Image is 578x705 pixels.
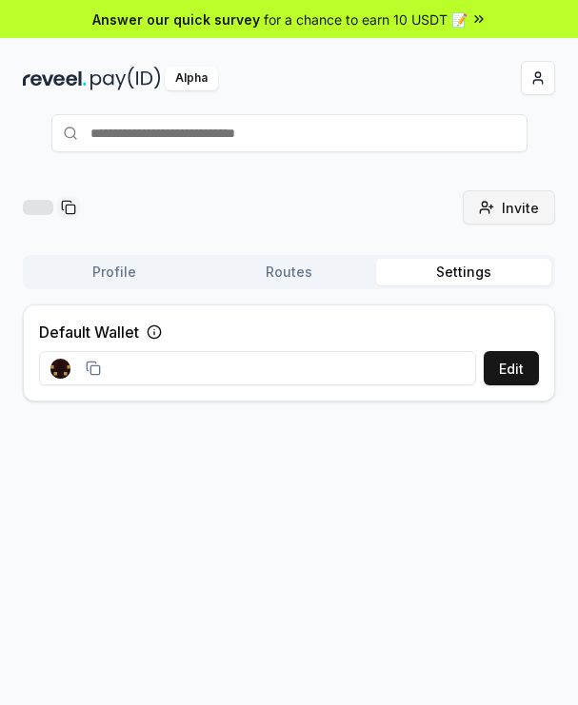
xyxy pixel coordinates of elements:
img: pay_id [90,67,161,90]
span: Answer our quick survey [92,10,260,29]
button: Edit [484,351,539,385]
button: Routes [202,259,377,285]
img: reveel_dark [23,67,87,90]
button: Invite [463,190,555,225]
span: Invite [502,198,539,218]
button: Settings [376,259,551,285]
span: for a chance to earn 10 USDT 📝 [264,10,468,29]
label: Default Wallet [39,321,139,343]
div: Alpha [165,67,218,90]
button: Profile [27,259,202,285]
